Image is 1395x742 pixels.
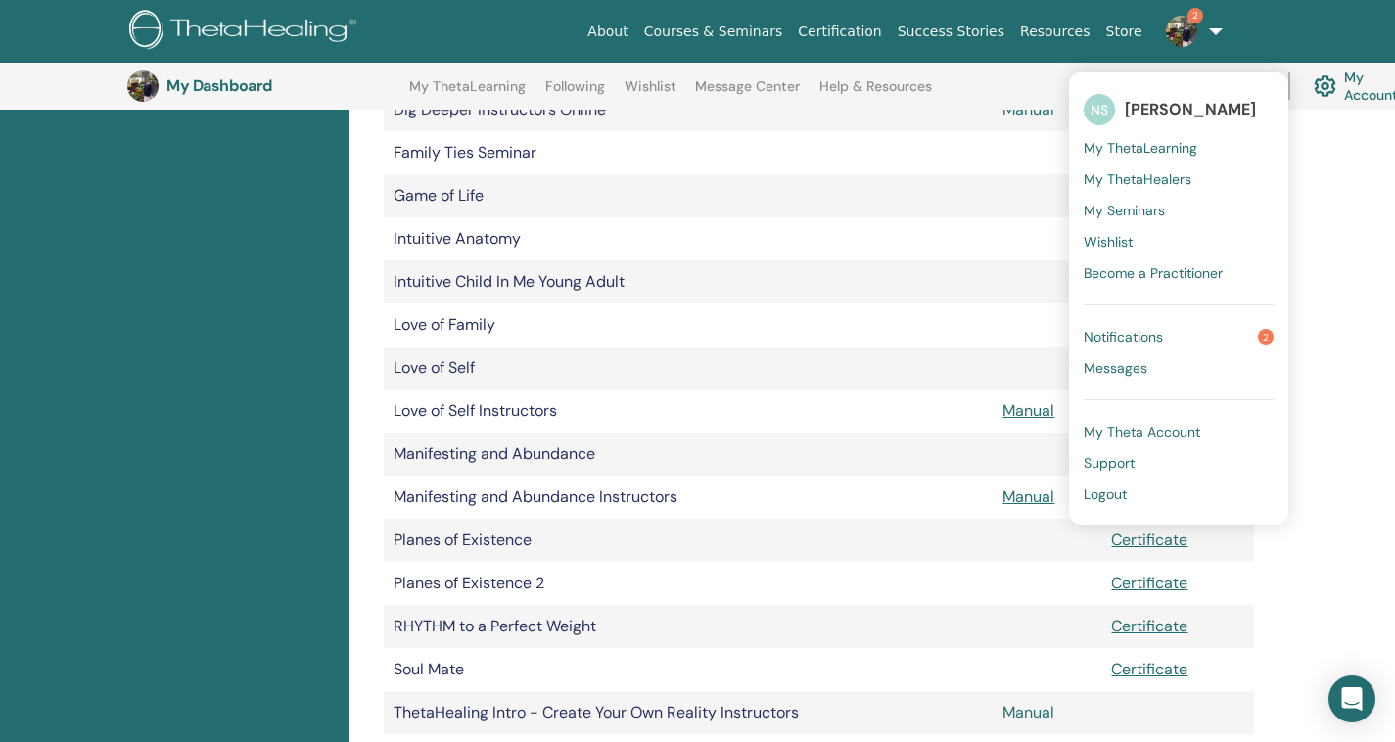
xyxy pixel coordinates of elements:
[384,691,993,734] td: ThetaHealing Intro - Create Your Own Reality Instructors
[1084,423,1200,441] span: My Theta Account
[384,562,993,605] td: Planes of Existence 2
[1002,400,1054,421] a: Manual
[1084,359,1147,377] span: Messages
[1069,72,1288,525] ul: 2
[1084,195,1274,226] a: My Seminars
[1084,486,1127,503] span: Logout
[1111,573,1187,593] a: Certificate
[580,14,635,50] a: About
[1084,416,1274,447] a: My Theta Account
[1084,132,1274,163] a: My ThetaLearning
[1084,454,1135,472] span: Support
[890,14,1012,50] a: Success Stories
[1084,163,1274,195] a: My ThetaHealers
[1002,487,1054,507] a: Manual
[1166,16,1197,47] img: default.jpg
[384,476,993,519] td: Manifesting and Abundance Instructors
[127,70,159,102] img: default.jpg
[1104,65,1265,108] a: Instructor Dashboard
[636,14,791,50] a: Courses & Seminars
[1111,659,1187,679] a: Certificate
[695,78,800,110] a: Message Center
[409,78,526,110] a: My ThetaLearning
[384,131,993,174] td: Family Ties Seminar
[384,88,993,131] td: Dig Deeper Instructors Online
[1084,257,1274,289] a: Become a Practitioner
[1012,14,1098,50] a: Resources
[1084,233,1133,251] span: Wishlist
[1258,329,1274,345] span: 2
[1328,675,1375,722] div: Open Intercom Messenger
[1084,170,1191,188] span: My ThetaHealers
[384,347,993,390] td: Love of Self
[1084,94,1115,125] span: NS
[1314,70,1336,103] img: cog.svg
[1098,14,1150,50] a: Store
[384,390,993,433] td: Love of Self Instructors
[1125,99,1256,119] span: [PERSON_NAME]
[1084,479,1274,510] a: Logout
[384,303,993,347] td: Love of Family
[1084,321,1274,352] a: Notifications2
[384,217,993,260] td: Intuitive Anatomy
[1084,87,1274,132] a: NS[PERSON_NAME]
[1084,447,1274,479] a: Support
[166,76,362,95] h3: My Dashboard
[1002,702,1054,722] a: Manual
[545,78,605,110] a: Following
[384,519,993,562] td: Planes of Existence
[1084,139,1197,157] span: My ThetaLearning
[819,78,932,110] a: Help & Resources
[129,10,363,54] img: logo.png
[1111,616,1187,636] a: Certificate
[625,78,676,110] a: Wishlist
[1002,99,1054,119] a: Manual
[384,648,993,691] td: Soul Mate
[1084,352,1274,384] a: Messages
[384,605,993,648] td: RHYTHM to a Perfect Weight
[1084,328,1163,346] span: Notifications
[1084,226,1274,257] a: Wishlist
[384,260,993,303] td: Intuitive Child In Me Young Adult
[1187,8,1203,23] span: 2
[1084,264,1223,282] span: Become a Practitioner
[1084,202,1165,219] span: My Seminars
[384,174,993,217] td: Game of Life
[384,433,993,476] td: Manifesting and Abundance
[1111,530,1187,550] a: Certificate
[790,14,889,50] a: Certification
